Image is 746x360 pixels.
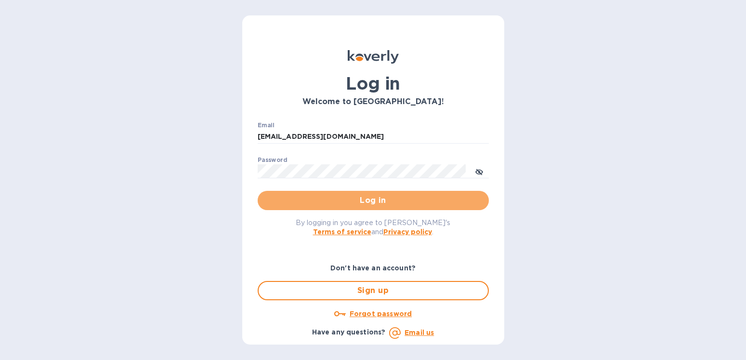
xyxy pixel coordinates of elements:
[265,195,481,206] span: Log in
[258,281,489,300] button: Sign up
[258,130,489,144] input: Enter email address
[296,219,450,236] span: By logging in you agree to [PERSON_NAME]'s and .
[350,310,412,318] u: Forgot password
[258,97,489,107] h3: Welcome to [GEOGRAPHIC_DATA]!
[330,264,416,272] b: Don't have an account?
[348,50,399,64] img: Koverly
[313,228,371,236] a: Terms of service
[312,328,386,336] b: Have any questions?
[383,228,432,236] a: Privacy policy
[266,285,480,296] span: Sign up
[405,329,434,336] a: Email us
[258,191,489,210] button: Log in
[258,157,287,163] label: Password
[470,161,489,181] button: toggle password visibility
[258,122,275,128] label: Email
[258,73,489,93] h1: Log in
